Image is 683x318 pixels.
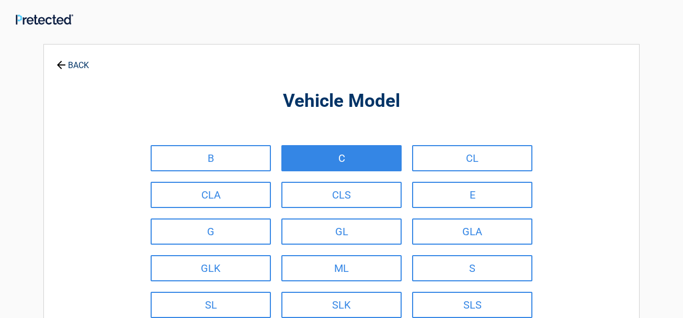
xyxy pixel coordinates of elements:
a: GLA [412,218,532,245]
img: Main Logo [16,14,73,25]
a: ML [281,255,402,281]
a: S [412,255,532,281]
a: SLK [281,292,402,318]
a: SLS [412,292,532,318]
h2: Vehicle Model [101,89,582,114]
a: E [412,182,532,208]
a: B [151,145,271,171]
a: C [281,145,402,171]
a: BACK [54,51,91,70]
a: GL [281,218,402,245]
a: SL [151,292,271,318]
a: CLS [281,182,402,208]
a: CL [412,145,532,171]
a: CLA [151,182,271,208]
a: GLK [151,255,271,281]
a: G [151,218,271,245]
